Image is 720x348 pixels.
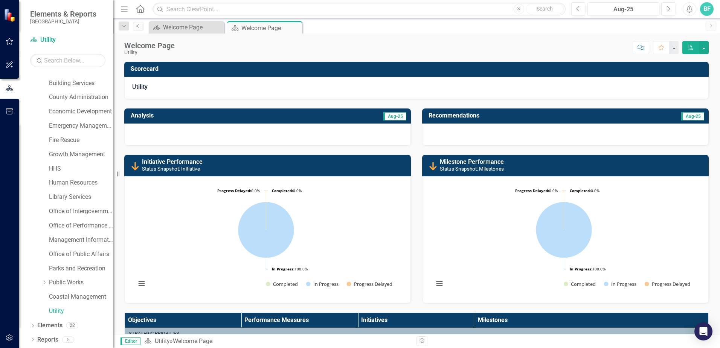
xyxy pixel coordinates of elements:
[49,250,113,259] a: Office of Public Affairs
[440,158,504,165] a: Milestone Performance
[173,337,212,345] div: Welcome Page
[272,266,294,272] tspan: In Progress:
[62,336,74,343] div: 5
[124,41,175,50] div: Welcome Page
[49,165,113,173] a: HHS
[4,8,17,21] img: ClearPoint Strategy
[49,307,113,316] a: Utility
[142,158,203,165] a: Initiative Performance
[155,337,170,345] a: Utility
[49,193,113,201] a: Library Services
[153,3,566,16] input: Search ClearPoint...
[430,182,698,295] svg: Interactive chart
[564,281,596,287] button: Show Completed
[694,322,712,340] div: Open Intercom Messenger
[272,266,308,272] text: 100.0%
[238,202,294,258] path: In Progress, 4.
[570,188,599,193] text: 0.0%
[49,221,113,230] a: Office of Performance & Transparency
[151,23,222,32] a: Welcome Page
[515,188,549,193] tspan: Progress Delayed:
[526,4,564,14] button: Search
[129,330,704,337] div: Strategic Priorities
[49,93,113,102] a: County Administration
[434,278,445,289] button: View chart menu, Chart
[306,281,339,287] button: Show In Progress
[347,281,393,287] button: Show Progress Delayed
[132,83,148,90] strong: Utility
[30,36,105,44] a: Utility
[144,337,411,346] div: »
[537,6,553,12] span: Search
[430,182,701,295] div: Chart. Highcharts interactive chart.
[536,202,592,258] path: In Progress, 12.
[49,79,113,88] a: Building Services
[217,188,260,193] text: 0.0%
[272,188,302,193] text: 0.0%
[132,182,400,295] svg: Interactive chart
[131,112,267,119] h3: Analysis
[217,188,251,193] tspan: Progress Delayed:
[49,293,113,301] a: Coastal Management
[700,2,714,16] button: BF
[49,278,113,287] a: Public Works
[383,112,406,121] span: Aug-25
[590,5,657,14] div: Aug-25
[49,264,113,273] a: Parks and Recreation
[163,23,222,32] div: Welcome Page
[37,336,58,344] a: Reports
[37,321,63,330] a: Elements
[49,122,113,130] a: Emergency Management
[136,278,147,289] button: View chart menu, Chart
[587,2,659,16] button: Aug-25
[272,188,293,193] tspan: Completed:
[142,166,200,172] small: Status Snapshot: Initiative
[30,18,96,24] small: [GEOGRAPHIC_DATA]
[440,166,504,172] small: Status Snapshot: Milestones
[30,54,105,67] input: Search Below...
[30,9,96,18] span: Elements & Reports
[570,266,606,272] text: 100.0%
[49,150,113,159] a: Growth Management
[241,23,301,33] div: Welcome Page
[131,66,705,72] h3: Scorecard
[131,162,140,171] img: Progress Delayed
[49,207,113,216] a: Office of Intergovernmental Affairs
[49,107,113,116] a: Economic Development
[429,162,438,171] img: Progress Delayed
[121,337,140,345] span: Editor
[49,179,113,187] a: Human Resources
[604,281,636,287] button: Show In Progress
[266,281,298,287] button: Show Completed
[49,136,113,145] a: Fire Rescue
[429,112,617,119] h3: Recommendations
[515,188,558,193] text: 0.0%
[570,188,591,193] tspan: Completed:
[570,266,592,272] tspan: In Progress:
[681,112,704,121] span: Aug-25
[645,281,691,287] button: Show Progress Delayed
[49,236,113,244] a: Management Information Systems
[132,182,403,295] div: Chart. Highcharts interactive chart.
[124,50,175,55] div: Utility
[66,322,78,329] div: 22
